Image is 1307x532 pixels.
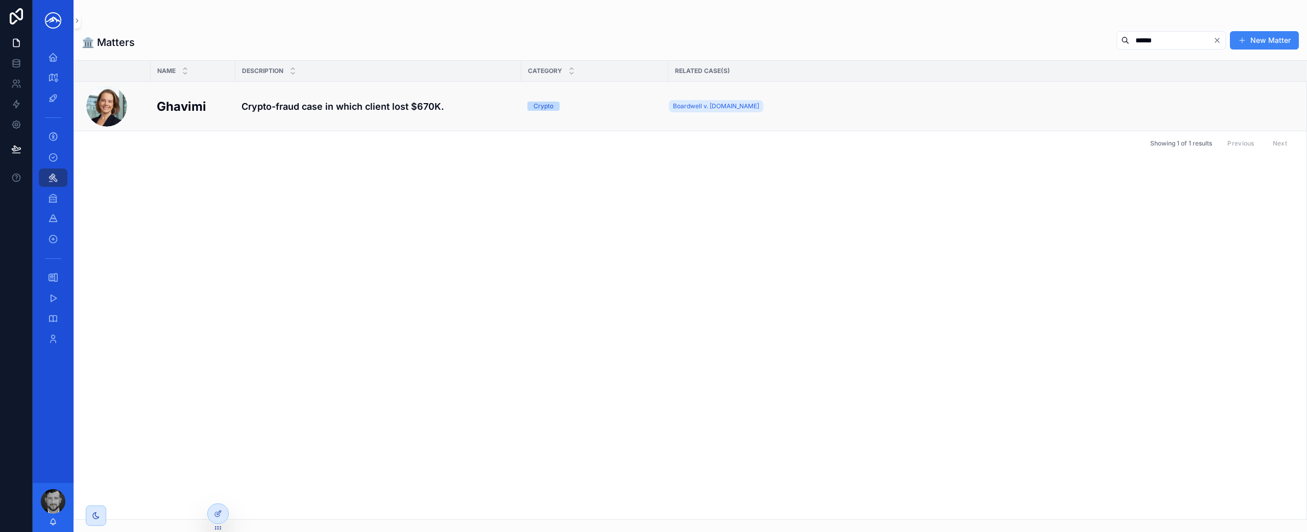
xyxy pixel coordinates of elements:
div: Crypto [534,102,553,111]
div: scrollable content [33,41,74,361]
button: Clear [1213,36,1225,44]
img: App logo [41,12,65,29]
span: Related Case(s) [675,67,730,75]
span: Boardwell v. [DOMAIN_NAME] [673,102,759,110]
span: Description [242,67,283,75]
a: Boardwell v. [DOMAIN_NAME] [669,100,763,112]
span: Category [528,67,562,75]
span: Showing 1 of 1 results [1150,139,1212,148]
h2: Ghavimi [157,98,206,115]
button: New Matter [1230,31,1299,50]
a: Ghavimi [157,98,229,115]
a: Boardwell v. [DOMAIN_NAME] [669,98,1293,114]
span: Name [157,67,176,75]
h1: 🏛️ Matters [82,35,135,50]
a: Crypto [527,102,662,111]
a: Crypto-fraud case in which client lost $670K. [241,100,515,113]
